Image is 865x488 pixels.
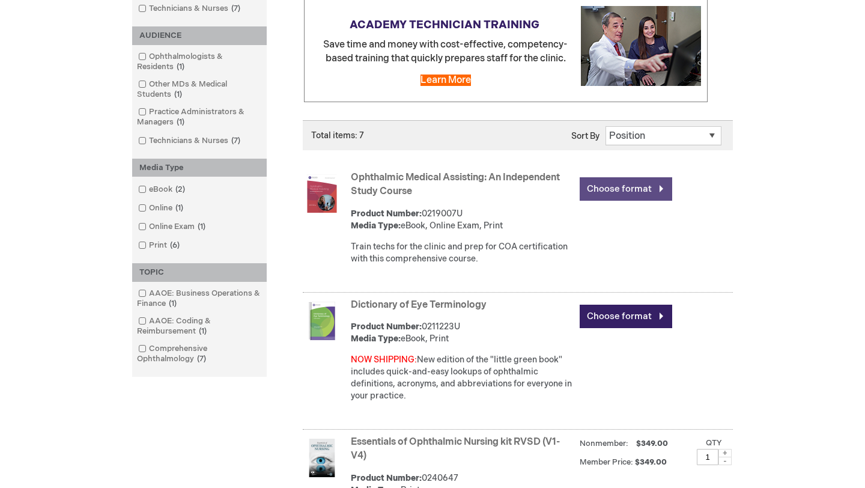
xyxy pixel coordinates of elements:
img: Essentials of Ophthalmic Nursing kit RVSD (V1-V4) [303,439,341,477]
a: Choose format [580,305,672,328]
a: Practice Administrators & Managers1 [135,106,264,128]
p: Save time and money with cost-effective, competency-based training that quickly prepares staff fo... [311,38,702,66]
span: 1 [166,299,180,308]
a: Technicians & Nurses7 [135,3,245,14]
div: 0219007U eBook, Online Exam, Print [351,208,574,232]
img: Ophthalmic Medical Assisting: An Independent Study Course [303,174,341,213]
span: 1 [174,62,187,72]
a: Choose format [580,177,672,201]
div: Media Type [132,159,267,177]
span: 7 [228,4,243,13]
span: Total items: 7 [311,130,364,141]
font: NOW SHIPPING: [351,355,417,365]
strong: Product Number: [351,473,422,483]
img: Dictionary of Eye Terminology [303,302,341,340]
strong: Member Price: [580,457,633,467]
span: $349.00 [635,457,669,467]
span: 1 [171,90,185,99]
div: TOPIC [132,263,267,282]
div: AUDIENCE [132,26,267,45]
div: Train techs for the clinic and prep for COA certification with this comprehensive course. [351,241,574,265]
strong: Product Number: [351,322,422,332]
span: 7 [194,354,209,364]
strong: Product Number: [351,209,422,219]
a: Essentials of Ophthalmic Nursing kit RVSD (V1-V4) [351,436,560,462]
strong: Nonmember: [580,436,628,451]
a: AAOE: Coding & Reimbursement1 [135,316,264,337]
span: 1 [172,203,186,213]
span: 1 [195,222,208,231]
label: Qty [706,438,722,448]
input: Qty [697,449,718,465]
div: 0211223U eBook, Print [351,321,574,345]
a: Technicians & Nurses7 [135,135,245,147]
a: Ophthalmic Medical Assisting: An Independent Study Course [351,172,560,197]
a: AAOE: Business Operations & Finance1 [135,288,264,310]
a: Dictionary of Eye Terminology [351,299,487,311]
a: Online1 [135,203,188,214]
span: 7 [228,136,243,145]
label: Sort By [571,131,599,141]
a: Ophthalmologists & Residents1 [135,51,264,73]
div: New edition of the "little green book" includes quick-and-easy lookups of ophthalmic definitions,... [351,354,574,402]
strong: Media Type: [351,334,401,344]
a: Online Exam1 [135,221,210,233]
img: Explore cost-effective Academy technician training programs [581,6,701,86]
a: Learn More [420,75,471,86]
span: 2 [172,185,188,194]
strong: Media Type: [351,221,401,231]
a: Other MDs & Medical Students1 [135,79,264,100]
strong: ACADEMY TECHNICIAN TRAINING [350,19,539,31]
span: 1 [196,326,210,336]
span: 1 [174,117,187,127]
a: Comprehensive Ophthalmology7 [135,343,264,365]
a: eBook2 [135,184,190,195]
span: 6 [167,240,183,250]
a: Print6 [135,240,184,251]
span: $349.00 [634,439,670,448]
